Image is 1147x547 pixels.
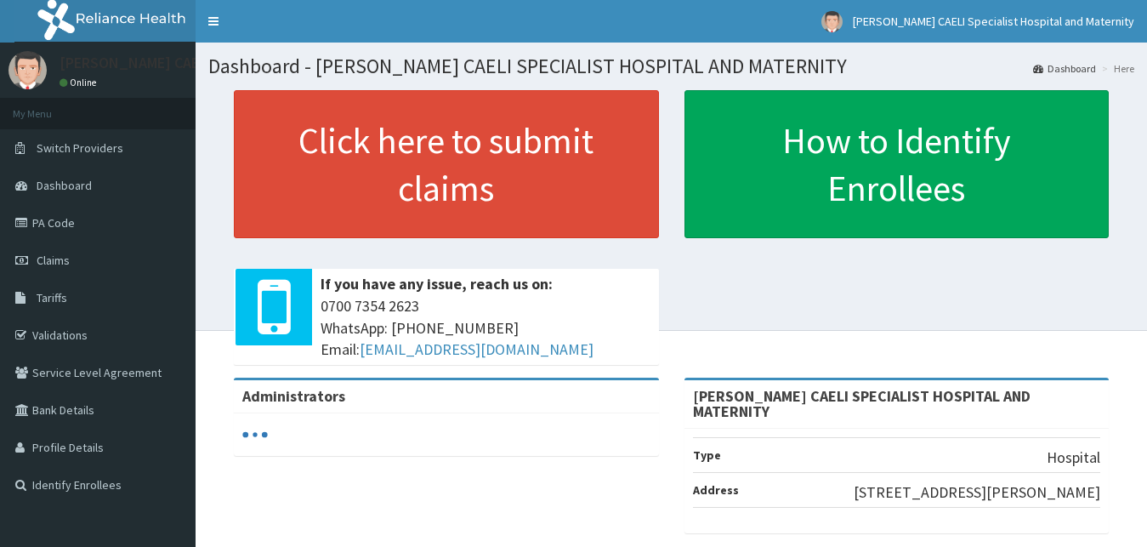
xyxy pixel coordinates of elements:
[242,386,345,406] b: Administrators
[1033,61,1096,76] a: Dashboard
[234,90,659,238] a: Click here to submit claims
[37,178,92,193] span: Dashboard
[1098,61,1134,76] li: Here
[854,481,1100,504] p: [STREET_ADDRESS][PERSON_NAME]
[360,339,593,359] a: [EMAIL_ADDRESS][DOMAIN_NAME]
[321,274,553,293] b: If you have any issue, reach us on:
[693,386,1031,421] strong: [PERSON_NAME] CAELI SPECIALIST HOSPITAL AND MATERNITY
[9,51,47,89] img: User Image
[684,90,1110,238] a: How to Identify Enrollees
[37,140,123,156] span: Switch Providers
[60,77,100,88] a: Online
[60,55,435,71] p: [PERSON_NAME] CAELI Specialist Hospital and Maternity
[37,253,70,268] span: Claims
[242,422,268,447] svg: audio-loading
[693,482,739,498] b: Address
[37,290,67,305] span: Tariffs
[1047,447,1100,469] p: Hospital
[321,295,650,361] span: 0700 7354 2623 WhatsApp: [PHONE_NUMBER] Email:
[853,14,1134,29] span: [PERSON_NAME] CAELI Specialist Hospital and Maternity
[693,447,721,463] b: Type
[208,55,1134,77] h1: Dashboard - [PERSON_NAME] CAELI SPECIALIST HOSPITAL AND MATERNITY
[821,11,843,32] img: User Image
